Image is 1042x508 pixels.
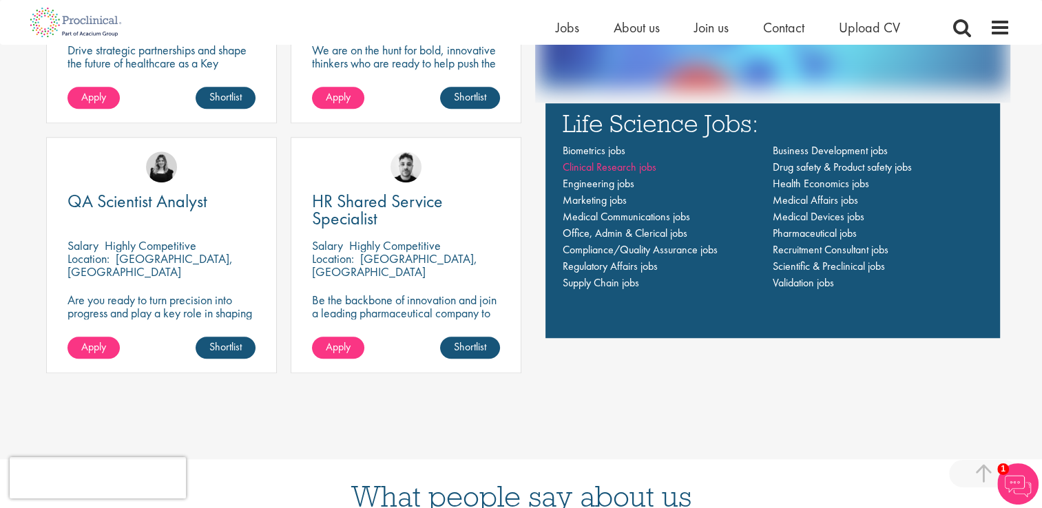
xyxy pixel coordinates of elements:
span: HR Shared Service Specialist [312,189,443,230]
p: Highly Competitive [349,237,441,253]
p: [GEOGRAPHIC_DATA], [GEOGRAPHIC_DATA] [67,251,233,279]
span: Salary [312,237,343,253]
a: Validation jobs [773,275,834,290]
a: Apply [312,337,364,359]
a: Medical Affairs jobs [773,193,858,207]
a: Upload CV [839,19,900,36]
a: Recruitment Consultant jobs [773,242,888,257]
a: Join us [694,19,729,36]
a: Supply Chain jobs [563,275,639,290]
a: QA Scientist Analyst [67,193,256,210]
a: Office, Admin & Clerical jobs [563,226,687,240]
a: Apply [312,87,364,109]
a: Scientific & Preclinical jobs [773,259,885,273]
p: Are you ready to turn precision into progress and play a key role in shaping the future of pharma... [67,293,256,332]
a: Marketing jobs [563,193,627,207]
a: Apply [67,337,120,359]
iframe: reCAPTCHA [10,457,186,498]
span: Apply [326,339,351,354]
a: Engineering jobs [563,176,634,191]
h3: Life Science Jobs: [563,110,983,136]
a: Drug safety & Product safety jobs [773,160,912,174]
p: Highly Competitive [105,237,196,253]
span: Location: [67,251,110,266]
a: Business Development jobs [773,143,888,158]
a: Shortlist [196,337,256,359]
a: Medical Communications jobs [563,209,690,224]
img: Dean Fisher [390,151,421,182]
a: Regulatory Affairs jobs [563,259,658,273]
span: Location: [312,251,354,266]
a: Biometrics jobs [563,143,625,158]
a: Pharmaceutical jobs [773,226,857,240]
img: Chatbot [997,463,1039,505]
a: Medical Devices jobs [773,209,864,224]
nav: Main navigation [563,142,983,291]
a: Shortlist [440,337,500,359]
a: HR Shared Service Specialist [312,193,500,227]
a: Contact [763,19,804,36]
span: Apply [81,89,106,104]
a: Shortlist [440,87,500,109]
a: About us [614,19,660,36]
a: Shortlist [196,87,256,109]
a: Clinical Research jobs [563,160,656,174]
p: [GEOGRAPHIC_DATA], [GEOGRAPHIC_DATA] [312,251,477,279]
span: Apply [81,339,106,354]
span: QA Scientist Analyst [67,189,207,213]
a: Apply [67,87,120,109]
span: 1 [997,463,1009,475]
a: Health Economics jobs [773,176,869,191]
a: Compliance/Quality Assurance jobs [563,242,718,257]
span: Salary [67,237,98,253]
a: Jobs [556,19,579,36]
img: Molly Colclough [146,151,177,182]
span: Apply [326,89,351,104]
p: Be the backbone of innovation and join a leading pharmaceutical company to help keep life-changin... [312,293,500,346]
